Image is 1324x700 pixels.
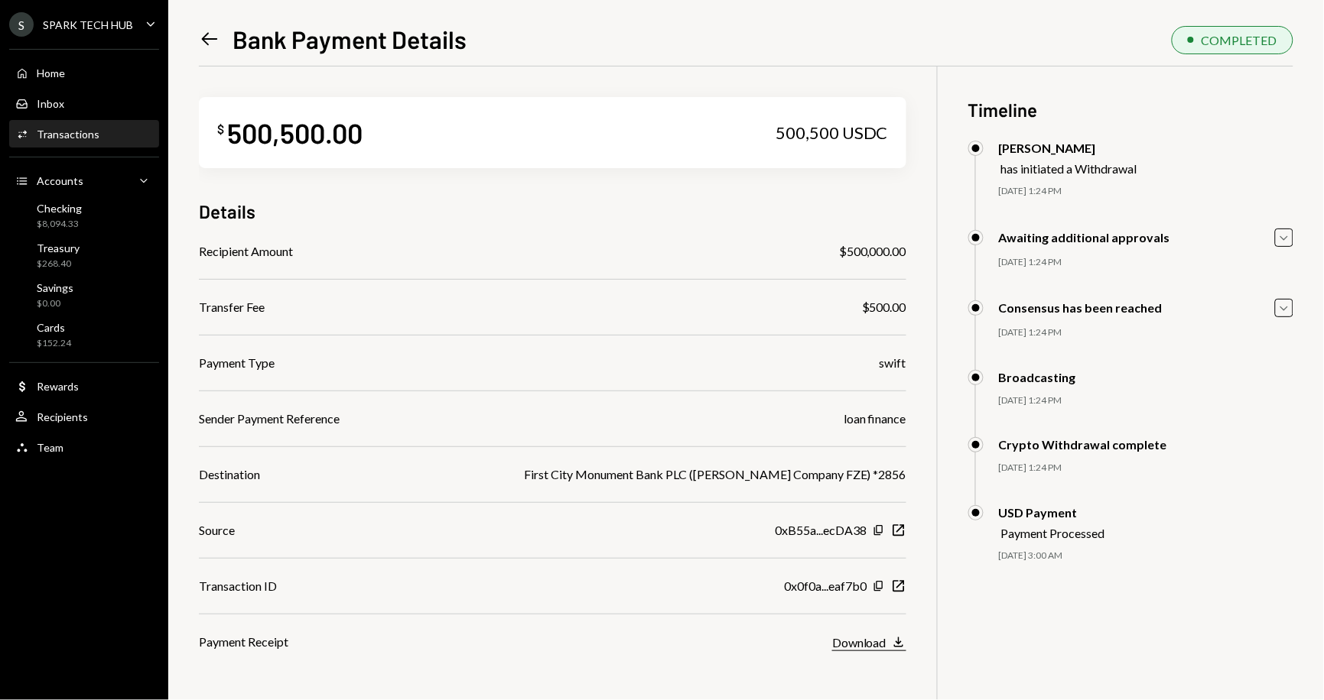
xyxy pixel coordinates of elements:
div: 500,500.00 [227,115,363,150]
div: [PERSON_NAME] [999,141,1137,155]
div: Download [832,635,886,650]
a: Treasury$268.40 [9,237,159,274]
a: Cards$152.24 [9,316,159,353]
div: S [9,12,34,37]
div: Payment Receipt [199,633,288,651]
div: [DATE] 1:24 PM [999,394,1293,407]
div: $152.24 [37,337,71,350]
div: [DATE] 1:24 PM [999,462,1293,475]
div: Consensus has been reached [999,300,1163,315]
div: Source [199,521,235,540]
div: $8,094.33 [37,218,82,231]
div: [DATE] 1:24 PM [999,185,1293,198]
div: SPARK TECH HUB [43,18,133,31]
div: [DATE] 1:24 PM [999,326,1293,339]
div: Savings [37,281,73,294]
div: Transfer Fee [199,298,265,316]
div: Recipients [37,410,88,423]
div: Crypto Withdrawal complete [999,437,1167,452]
div: $268.40 [37,258,80,271]
div: [DATE] 1:24 PM [999,256,1293,269]
div: [DATE] 3:00 AM [999,549,1293,562]
button: Download [832,634,906,651]
div: Sender Payment Reference [199,410,340,428]
div: has initiated a Withdrawal [1001,161,1137,176]
div: $500.00 [862,298,906,316]
div: Transaction ID [199,577,277,595]
div: First City Monument Bank PLC ([PERSON_NAME] Company FZE) *2856 [524,465,906,484]
div: $500,000.00 [839,242,906,261]
div: 500,500 USDC [776,122,888,144]
div: Rewards [37,380,79,393]
a: Checking$8,094.33 [9,197,159,234]
div: swift [880,354,906,372]
div: Destination [199,465,260,484]
div: Team [37,441,63,454]
div: 0xB55a...ecDA38 [775,521,867,540]
div: 0x0f0a...eaf7b0 [784,577,867,595]
a: Home [9,59,159,86]
div: COMPLETED [1202,33,1277,47]
div: Inbox [37,97,64,110]
a: Team [9,433,159,461]
a: Accounts [9,167,159,194]
a: Inbox [9,89,159,117]
div: Recipient Amount [199,242,293,261]
div: Payment Processed [1001,526,1105,540]
div: loan finance [844,410,906,428]
a: Transactions [9,120,159,147]
div: Broadcasting [999,370,1076,384]
h1: Bank Payment Details [233,24,467,54]
div: $ [217,122,224,137]
div: Cards [37,321,71,334]
div: Home [37,66,65,79]
div: USD Payment [999,505,1105,520]
div: Treasury [37,241,80,254]
h3: Timeline [968,97,1293,122]
a: Savings$0.00 [9,277,159,313]
h3: Details [199,199,255,224]
div: Transactions [37,128,99,141]
a: Rewards [9,372,159,400]
div: $0.00 [37,297,73,310]
a: Recipients [9,403,159,430]
div: Payment Type [199,354,275,372]
div: Checking [37,202,82,215]
div: Awaiting additional approvals [999,230,1170,245]
div: Accounts [37,174,83,187]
